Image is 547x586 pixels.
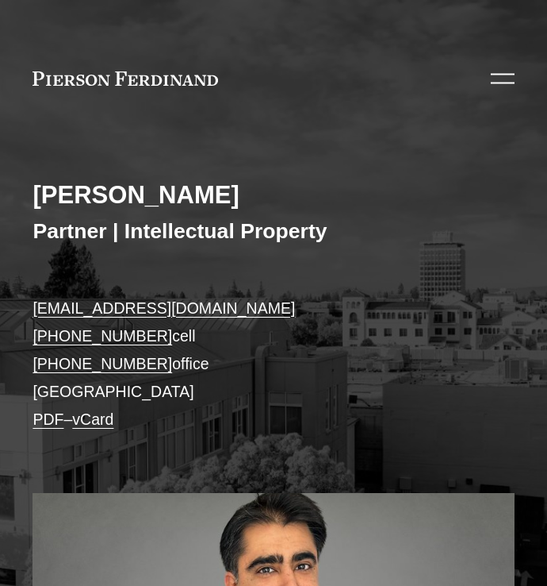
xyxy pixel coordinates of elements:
[33,411,63,428] a: PDF
[33,180,514,210] h2: [PERSON_NAME]
[33,355,172,372] a: [PHONE_NUMBER]
[33,327,172,345] a: [PHONE_NUMBER]
[33,218,514,245] h3: Partner | Intellectual Property
[33,295,514,434] p: cell office [GEOGRAPHIC_DATA] –
[72,411,113,428] a: vCard
[33,299,295,317] a: [EMAIL_ADDRESS][DOMAIN_NAME]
